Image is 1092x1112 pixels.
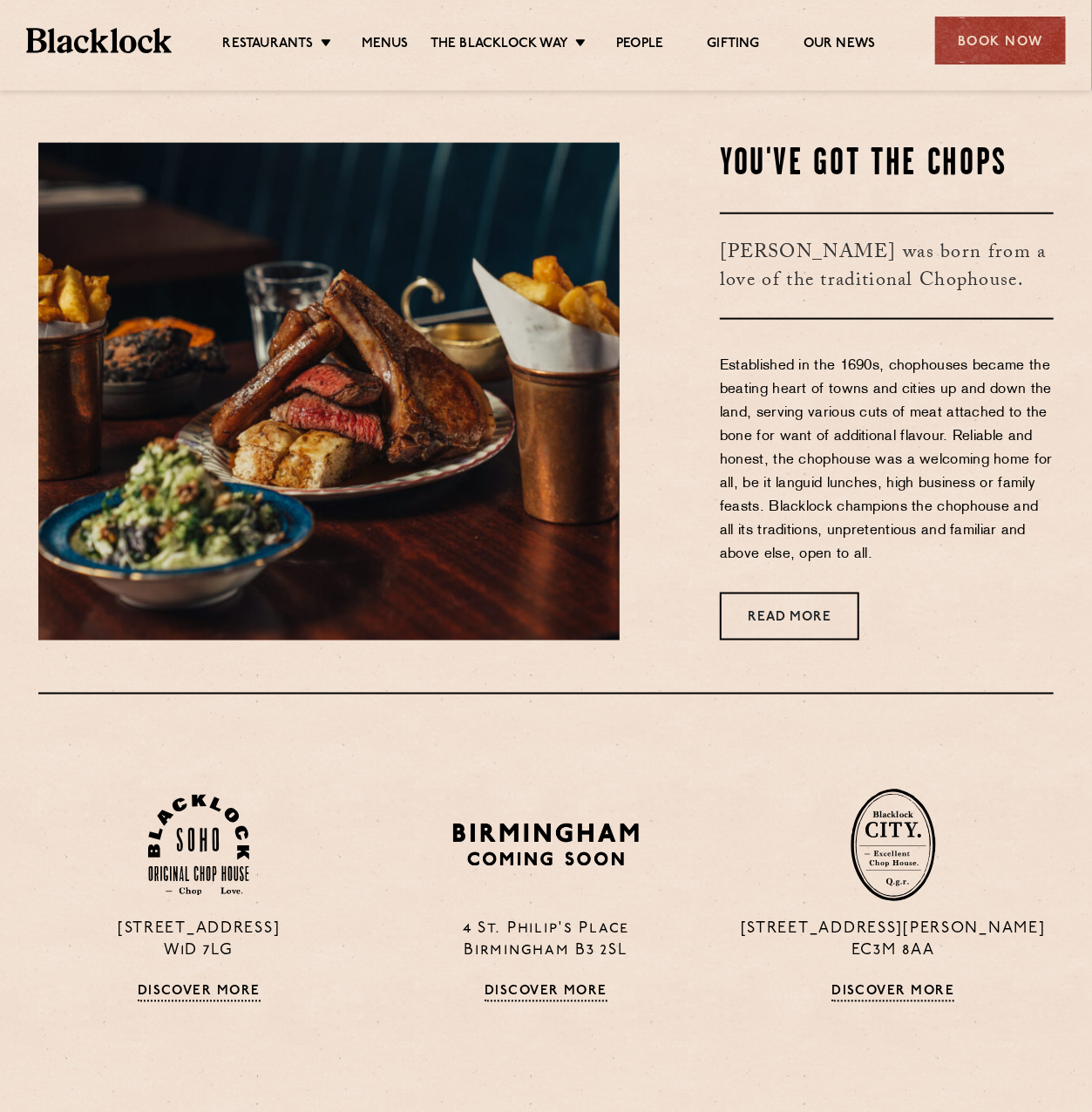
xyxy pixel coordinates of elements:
[385,919,706,963] p: 4 St. Philip's Place Birmingham B3 2SL
[720,213,1054,320] h3: [PERSON_NAME] was born from a love of the traditional Chophouse.
[362,36,409,55] a: Menus
[935,17,1066,64] div: Book Now
[720,355,1054,566] p: Established in the 1690s, chophouses became the beating heart of towns and cities up and down the...
[485,985,607,1002] a: Discover More
[831,985,954,1002] a: Discover More
[223,36,314,55] a: Restaurants
[851,789,936,902] img: City-stamp-default.svg
[148,795,249,897] img: Soho-stamp-default.svg
[138,985,261,1002] a: Discover More
[720,593,859,641] a: Read More
[450,817,642,872] img: BIRMINGHAM-P22_-e1747915156957.png
[804,36,876,55] a: Our News
[38,919,359,963] p: [STREET_ADDRESS] W1D 7LG
[707,36,759,55] a: Gifting
[616,36,663,55] a: People
[26,28,172,52] img: BL_Textured_Logo-footer-cropped.svg
[733,919,1054,963] p: [STREET_ADDRESS][PERSON_NAME] EC3M 8AA
[720,143,1054,186] h2: You've Got The Chops
[431,36,568,55] a: The Blacklock Way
